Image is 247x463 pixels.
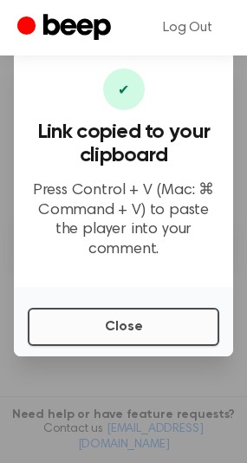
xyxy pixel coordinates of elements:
a: Log Out [146,7,230,49]
div: ✔ [103,68,145,110]
h3: Link copied to your clipboard [28,121,219,167]
button: Close [28,308,219,346]
p: Press Control + V (Mac: ⌘ Command + V) to paste the player into your comment. [28,181,219,259]
a: Beep [17,11,115,45]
